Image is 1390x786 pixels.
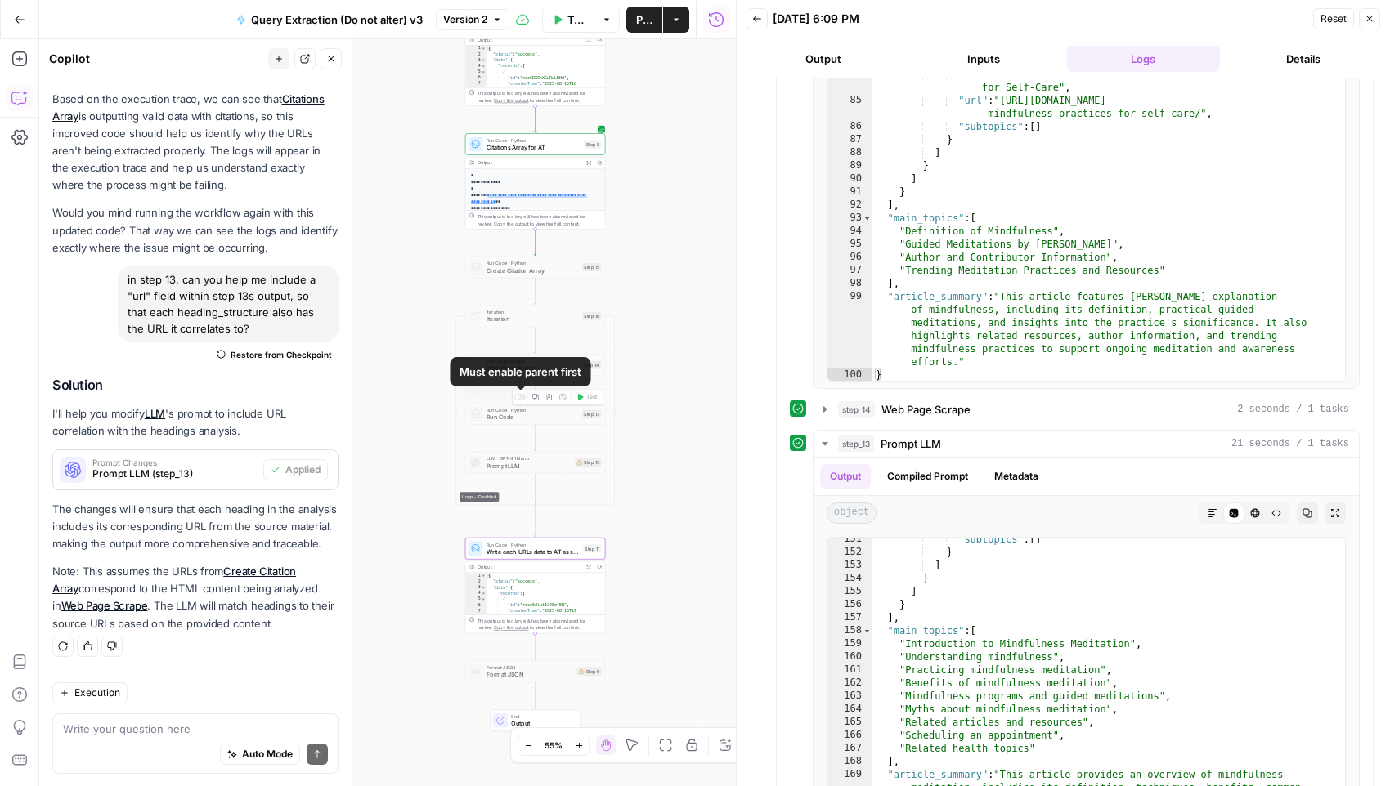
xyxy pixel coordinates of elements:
div: This output is too large & has been abbreviated for review. to view the full content. [478,212,602,227]
button: Reset [1313,8,1354,29]
p: Based on the execution trace, we can see that is outputting valid data with citations, so this im... [52,91,339,194]
button: Logs [1067,46,1221,72]
button: Applied [263,459,328,480]
a: Citations Array [52,92,325,123]
div: 1 [465,46,486,51]
div: 6 [465,75,486,81]
g: Edge from step_15 to step_16 [534,278,536,305]
div: 85 [827,94,872,120]
span: Web Page Scrape [881,401,971,418]
div: Output [478,159,581,167]
div: 91 [827,185,872,199]
g: Edge from step_5 to end [534,682,536,709]
div: 97 [827,264,872,277]
div: 163 [827,690,872,703]
div: 94 [827,225,872,238]
span: Iteration [486,315,579,324]
div: Step 14 [582,361,602,369]
span: Test [586,393,597,401]
div: 158 [827,624,872,637]
p: The changes will ensure that each heading in the analysis includes its corresponding URL from the... [52,501,339,552]
p: Note: This assumes the URLs from correspond to the HTML content being analyzed in . The LLM will ... [52,563,339,632]
div: 5 [465,596,486,602]
span: Prompt LLM [881,435,941,452]
button: Auto Mode [220,744,300,765]
div: 154 [827,572,872,585]
span: Copy the output [494,221,528,226]
div: 4 [465,591,486,596]
div: 100 [827,368,872,382]
span: Format JSON [486,663,573,671]
div: 6 [465,602,486,608]
span: Publish [636,11,652,28]
span: Auto Mode [242,747,293,761]
div: LLM · GPT-4.1 NanoPrompt LLMStep 13 [465,452,606,474]
div: Output [478,564,581,571]
button: Compiled Prompt [877,464,978,489]
div: 2 [465,51,486,57]
div: Step 11 [583,544,601,552]
button: Publish [626,7,662,33]
span: Toggle code folding, rows 4 through 13 [481,63,486,69]
span: Applied [285,462,321,477]
span: 2 seconds / 1 tasks [1237,402,1349,417]
div: 159 [827,637,872,650]
button: Metadata [984,464,1048,489]
div: Web Page ScrapeWeb Page ScrapeStep 14 [465,354,606,376]
span: Toggle code folding, rows 1 through 15 [481,573,486,578]
div: 88 [827,146,872,159]
span: step_14 [838,401,875,418]
span: Prompt LLM (step_13) [92,467,257,481]
button: 2 seconds / 1 tasks [814,396,1359,422]
button: Version 2 [436,9,509,30]
span: Prompt LLM [486,461,572,470]
button: Output [747,46,900,72]
span: Run Code [486,413,579,422]
span: Toggle code folding, rows 1 through 15 [481,46,486,51]
span: Reset [1320,11,1347,26]
div: 96 [827,251,872,264]
span: Toggle code folding, rows 4 through 13 [481,591,486,596]
div: 90 [827,172,872,185]
span: Create Citation Array [486,266,579,275]
div: Format JSONFormat JSONStep 5 [465,661,606,683]
div: 153 [827,559,872,572]
div: 86 [827,120,872,133]
div: 161 [827,663,872,677]
div: 151 [827,533,872,546]
a: Web Page Scrape [61,599,148,612]
div: 95 [827,238,872,251]
span: Toggle code folding, rows 5 through 12 [481,69,486,75]
span: Citations Array for AT [486,143,581,152]
span: Query Extraction (Do not alter) v3 [251,11,423,28]
span: Run Code · Python [486,541,580,548]
div: 87 [827,133,872,146]
div: 152 [827,546,872,559]
div: Run Code · PythonWrite each URLs data to AT as single recordsStep 11Output{ "status":"success", "... [465,538,606,633]
g: Edge from step_16-iteration-end to step_11 [534,501,536,537]
span: Web Page Scrape [486,364,578,373]
span: Copy the output [494,625,528,631]
div: 165 [827,716,872,729]
span: Run Code · Python [486,406,579,413]
div: Step 17 [582,409,601,418]
span: Web Page Scrape [486,357,578,364]
div: Run Code · PythonCreate Citation ArrayStep 15 [465,257,606,279]
div: Step 16 [582,312,601,320]
div: 157 [827,611,872,624]
div: 92 [827,199,872,212]
span: Run Code · Python [486,136,581,144]
span: Prompt Changes [92,458,257,467]
div: 99 [827,290,872,368]
span: Toggle code folding, rows 3 through 14 [481,57,486,63]
div: This output is too large & has been abbreviated for review. to view the full content. [478,617,602,632]
div: 3 [465,585,486,591]
span: Restore from Checkpoint [231,348,332,361]
div: 160 [827,650,872,663]
span: Toggle code folding, rows 3 through 14 [481,585,486,591]
g: Edge from step_11 to step_5 [534,633,536,660]
div: 2 [465,578,486,584]
span: Run Code · Python [486,260,579,267]
span: Toggle code folding, rows 5 through 12 [481,596,486,602]
div: 162 [827,677,872,690]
